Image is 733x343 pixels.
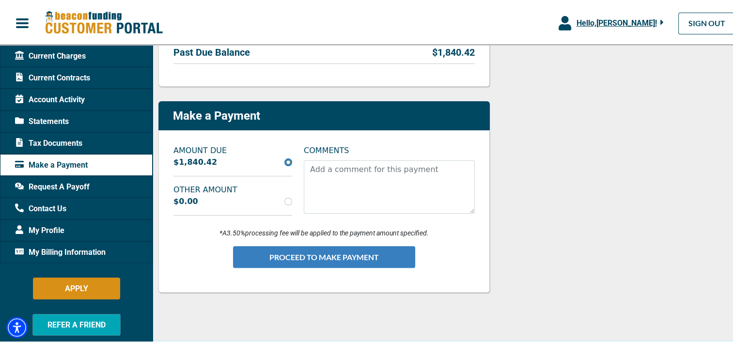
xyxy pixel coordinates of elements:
span: My Billing Information [15,245,106,257]
span: Make a Payment [15,158,88,170]
i: *A 3.50% processing fee will be applied to the payment amount specified. [219,228,429,235]
button: REFER A FRIEND [32,312,121,334]
label: COMMENTS [304,143,349,155]
button: APPLY [33,276,120,298]
p: $1,840.42 [432,44,475,58]
div: Accessibility Menu [6,315,28,337]
p: Make a Payment [173,108,260,122]
label: $1,840.42 [173,155,217,167]
label: $0.00 [173,194,198,206]
span: Request A Payoff [15,180,90,191]
span: Account Activity [15,93,85,104]
label: AMOUNT DUE [168,143,298,155]
span: Hello, [PERSON_NAME] ! [576,17,656,26]
span: Contact Us [15,202,66,213]
button: PROCEED TO MAKE PAYMENT [233,245,415,266]
span: Tax Documents [15,136,82,148]
span: Current Contracts [15,71,90,82]
p: Past Due Balance [173,44,250,58]
span: My Profile [15,223,64,235]
label: OTHER AMOUNT [168,183,298,194]
span: Statements [15,114,69,126]
span: Current Charges [15,49,86,61]
img: Beacon Funding Customer Portal Logo [45,9,163,34]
